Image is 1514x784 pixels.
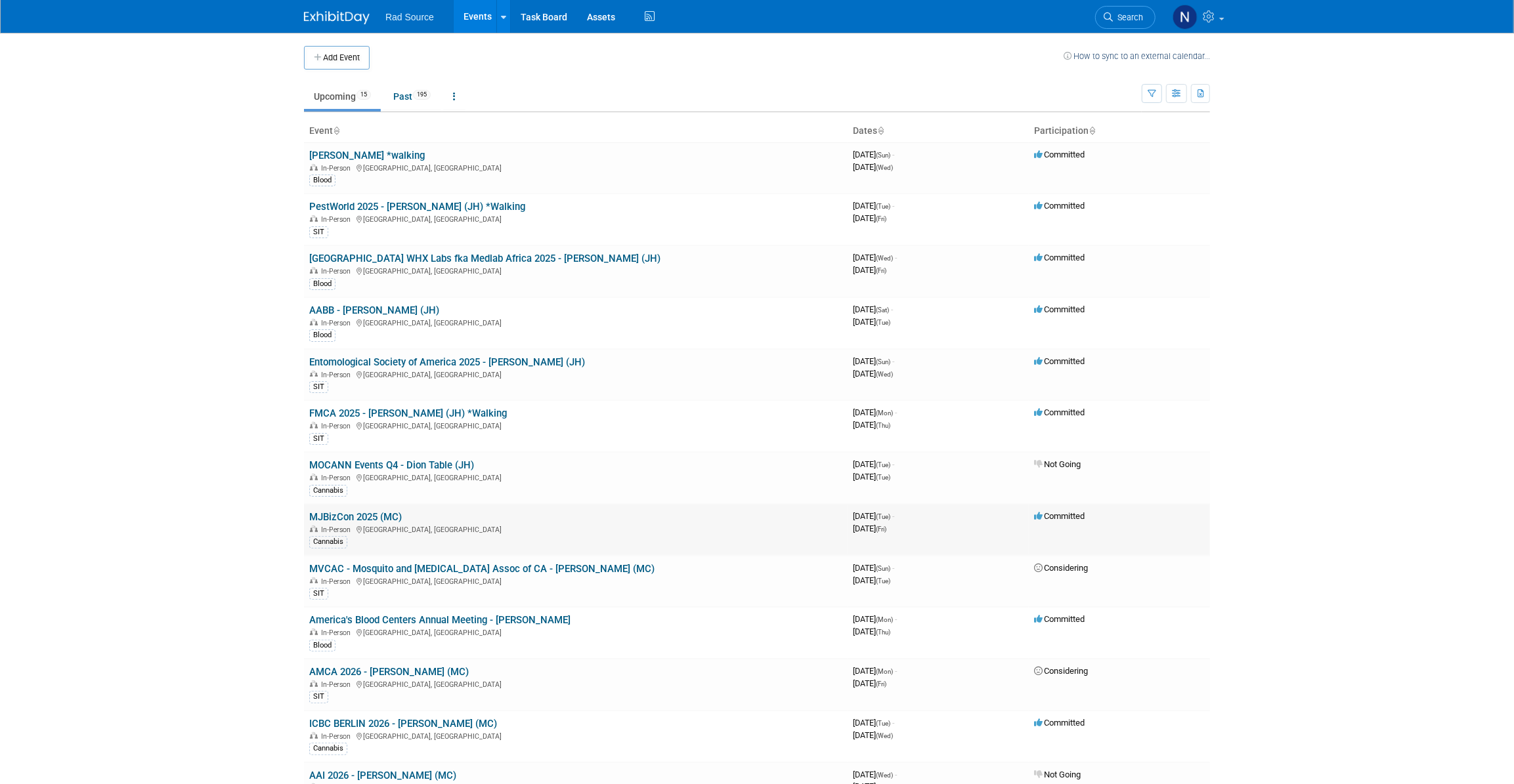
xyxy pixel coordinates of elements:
[1034,356,1085,366] span: Committed
[853,150,894,159] span: [DATE]
[892,459,894,469] span: -
[876,720,890,727] span: (Tue)
[876,668,893,675] span: (Mon)
[853,614,897,624] span: [DATE]
[876,577,890,585] span: (Tue)
[309,278,335,290] div: Blood
[1095,6,1156,29] a: Search
[304,84,381,109] a: Upcoming15
[876,513,890,520] span: (Tue)
[309,563,655,575] a: MVCAC - Mosquito and [MEDICAL_DATA] Assoc of CA - [PERSON_NAME] (MC)
[1034,407,1085,417] span: Committed
[309,614,571,626] a: America's Blood Centers Annual Meeting - [PERSON_NAME]
[876,203,890,210] span: (Tue)
[310,267,318,274] img: In-Person Event
[876,371,893,378] span: (Wed)
[309,381,328,393] div: SIT
[309,691,328,703] div: SIT
[1173,5,1198,30] img: Nicole Bailey
[1089,125,1095,136] a: Sort by Participation Type
[876,267,886,274] span: (Fri)
[876,616,893,623] span: (Mon)
[853,770,897,779] span: [DATE]
[321,577,355,586] span: In-Person
[321,422,355,430] span: In-Person
[853,420,890,430] span: [DATE]
[853,678,886,688] span: [DATE]
[309,162,842,173] div: [GEOGRAPHIC_DATA], [GEOGRAPHIC_DATA]
[310,732,318,739] img: In-Person Event
[310,680,318,687] img: In-Person Event
[853,472,890,482] span: [DATE]
[309,718,497,730] a: ICBC BERLIN 2026 - [PERSON_NAME] (MC)
[309,627,842,637] div: [GEOGRAPHIC_DATA], [GEOGRAPHIC_DATA]
[1034,770,1081,779] span: Not Going
[309,433,328,445] div: SIT
[1034,201,1085,211] span: Committed
[321,215,355,224] span: In-Person
[309,356,585,368] a: Entomological Society of America 2025 - [PERSON_NAME] (JH)
[876,422,890,429] span: (Thu)
[853,407,897,417] span: [DATE]
[853,369,893,379] span: [DATE]
[876,565,890,572] span: (Sun)
[1034,459,1081,469] span: Not Going
[876,732,893,739] span: (Wed)
[309,640,335,651] div: Blood
[309,536,347,548] div: Cannabis
[876,306,889,314] span: (Sat)
[321,629,355,637] span: In-Person
[304,46,370,70] button: Add Event
[877,125,884,136] a: Sort by Start Date
[892,356,894,366] span: -
[1034,563,1088,573] span: Considering
[853,201,894,211] span: [DATE]
[853,730,893,740] span: [DATE]
[853,253,897,262] span: [DATE]
[876,358,890,365] span: (Sun)
[876,215,886,222] span: (Fri)
[309,472,842,482] div: [GEOGRAPHIC_DATA], [GEOGRAPHIC_DATA]
[895,253,897,262] span: -
[309,524,842,534] div: [GEOGRAPHIC_DATA], [GEOGRAPHIC_DATA]
[309,678,842,689] div: [GEOGRAPHIC_DATA], [GEOGRAPHIC_DATA]
[309,329,335,341] div: Blood
[321,526,355,534] span: In-Person
[309,317,842,327] div: [GEOGRAPHIC_DATA], [GEOGRAPHIC_DATA]
[413,90,431,100] span: 195
[310,629,318,635] img: In-Person Event
[848,120,1029,142] th: Dates
[1034,718,1085,728] span: Committed
[853,304,893,314] span: [DATE]
[310,577,318,584] img: In-Person Event
[309,420,842,430] div: [GEOGRAPHIC_DATA], [GEOGRAPHIC_DATA]
[309,407,507,419] a: FMCA 2025 - [PERSON_NAME] (JH) *Walking
[895,614,897,624] span: -
[853,575,890,585] span: [DATE]
[321,474,355,482] span: In-Person
[876,255,893,262] span: (Wed)
[895,666,897,676] span: -
[876,164,893,171] span: (Wed)
[1029,120,1210,142] th: Participation
[309,666,469,678] a: AMCA 2026 - [PERSON_NAME] (MC)
[309,770,456,781] a: AAI 2026 - [PERSON_NAME] (MC)
[309,304,439,316] a: AABB - [PERSON_NAME] (JH)
[1034,614,1085,624] span: Committed
[309,459,474,471] a: MOCANN Events Q4 - Dion Table (JH)
[321,267,355,276] span: In-Person
[892,718,894,728] span: -
[357,90,371,100] span: 15
[876,474,890,481] span: (Tue)
[876,319,890,326] span: (Tue)
[853,524,886,533] span: [DATE]
[309,730,842,741] div: [GEOGRAPHIC_DATA], [GEOGRAPHIC_DATA]
[876,526,886,533] span: (Fri)
[892,563,894,573] span: -
[304,120,848,142] th: Event
[876,772,893,779] span: (Wed)
[1064,51,1210,61] a: How to sync to an external calendar...
[309,511,402,523] a: MJBizCon 2025 (MC)
[321,164,355,173] span: In-Person
[321,732,355,741] span: In-Person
